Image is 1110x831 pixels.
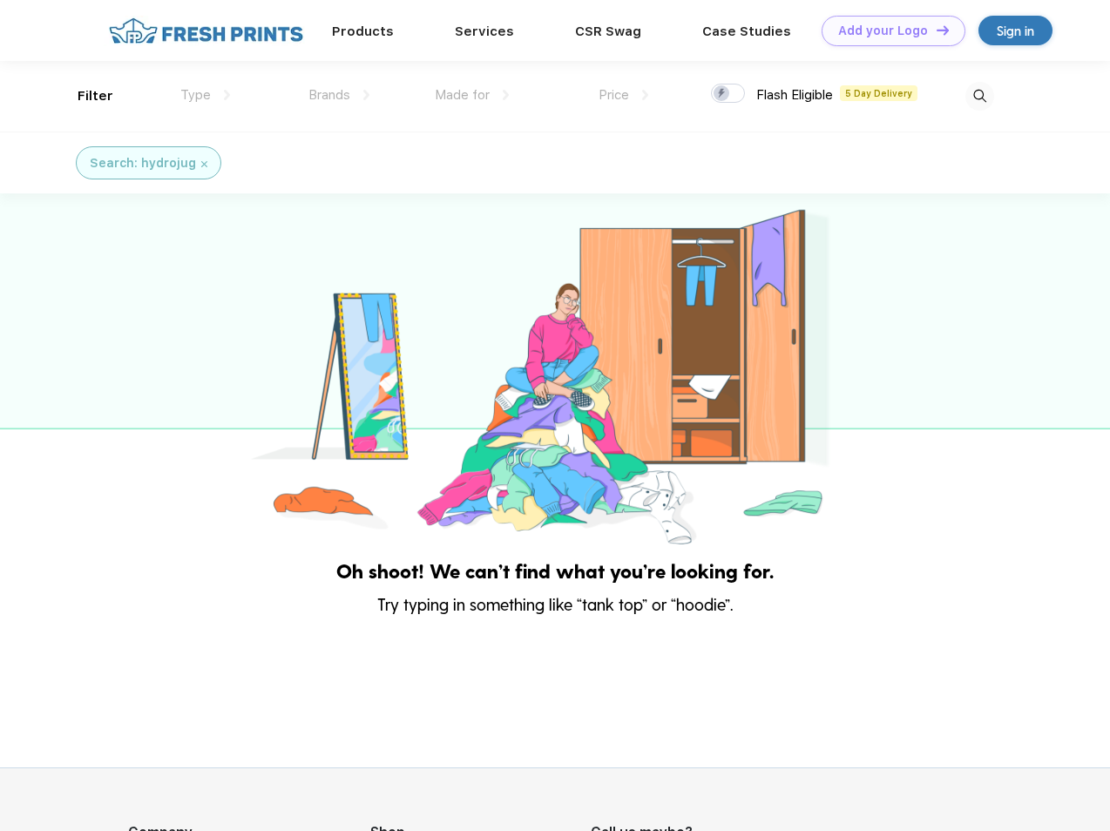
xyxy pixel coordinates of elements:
[332,24,394,39] a: Products
[78,86,113,106] div: Filter
[435,87,490,103] span: Made for
[978,16,1052,45] a: Sign in
[104,16,308,46] img: fo%20logo%202.webp
[756,87,833,103] span: Flash Eligible
[997,21,1034,41] div: Sign in
[840,85,917,101] span: 5 Day Delivery
[90,154,196,172] div: Search: hydrojug
[965,82,994,111] img: desktop_search.svg
[180,87,211,103] span: Type
[838,24,928,38] div: Add your Logo
[599,87,629,103] span: Price
[937,25,949,35] img: DT
[224,90,230,100] img: dropdown.png
[363,90,369,100] img: dropdown.png
[201,161,207,167] img: filter_cancel.svg
[308,87,350,103] span: Brands
[503,90,509,100] img: dropdown.png
[642,90,648,100] img: dropdown.png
